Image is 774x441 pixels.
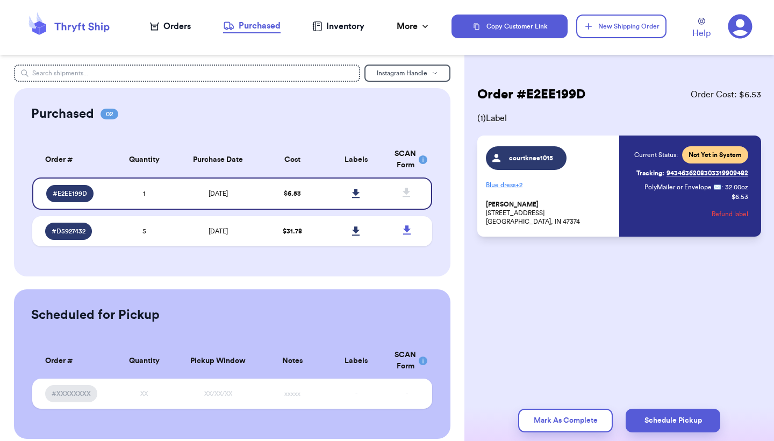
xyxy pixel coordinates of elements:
[101,109,118,119] span: 02
[284,390,300,397] span: xxxxx
[486,201,539,209] span: [PERSON_NAME]
[31,105,94,123] h2: Purchased
[515,182,522,188] span: + 2
[644,184,721,190] span: PolyMailer or Envelope ✉️
[324,343,388,379] th: Labels
[395,350,419,372] div: SCAN Form
[576,15,666,38] button: New Shipping Order
[634,151,678,159] span: Current Status:
[204,390,232,397] span: XX/XX/XX
[518,409,613,432] button: Mark As Complete
[451,15,568,38] button: Copy Customer Link
[636,169,664,177] span: Tracking:
[377,70,427,76] span: Instagram Handle
[406,390,408,397] span: -
[209,190,228,197] span: [DATE]
[32,142,112,177] th: Order #
[692,18,711,40] a: Help
[364,65,450,82] button: Instagram Handle
[506,154,557,162] span: courtknee1015
[397,20,431,33] div: More
[53,189,87,198] span: # E2EE199D
[52,389,91,398] span: #XXXXXXXX
[486,176,613,194] p: Blue dress
[721,183,723,191] span: :
[692,27,711,40] span: Help
[31,307,160,324] h2: Scheduled for Pickup
[176,343,260,379] th: Pickup Window
[223,19,281,33] a: Purchased
[209,228,228,234] span: [DATE]
[636,165,748,182] a: Tracking:9434636208303319909482
[150,20,191,33] a: Orders
[176,142,260,177] th: Purchase Date
[626,409,720,432] button: Schedule Pickup
[143,190,145,197] span: 1
[324,142,388,177] th: Labels
[395,148,419,171] div: SCAN Form
[14,65,360,82] input: Search shipments...
[223,19,281,32] div: Purchased
[52,227,85,236] span: # D5927432
[712,202,748,226] button: Refund label
[691,88,761,101] span: Order Cost: $ 6.53
[725,183,748,191] span: 32.00 oz
[142,228,146,234] span: 5
[140,390,148,397] span: XX
[732,193,748,201] p: $ 6.53
[312,20,364,33] a: Inventory
[284,190,301,197] span: $ 6.53
[260,343,324,379] th: Notes
[477,112,761,125] span: ( 1 ) Label
[260,142,324,177] th: Cost
[486,200,613,226] p: [STREET_ADDRESS] [GEOGRAPHIC_DATA], IN 47374
[477,86,585,103] h2: Order # E2EE199D
[112,142,176,177] th: Quantity
[355,390,357,397] span: -
[32,343,112,379] th: Order #
[112,343,176,379] th: Quantity
[283,228,302,234] span: $ 31.78
[689,151,742,159] span: Not Yet in System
